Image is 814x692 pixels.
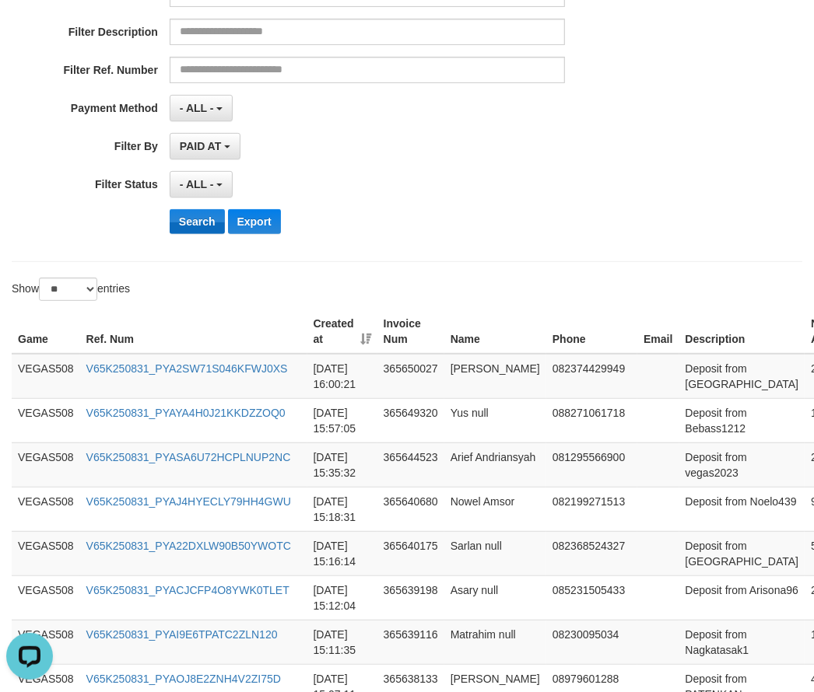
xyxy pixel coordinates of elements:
td: Matrahim null [444,620,546,664]
td: [DATE] 15:11:35 [307,620,377,664]
a: V65K250831_PYAOJ8E2ZNH4V2ZI75D [86,673,281,685]
td: 365650027 [377,354,444,399]
button: Open LiveChat chat widget [6,6,53,53]
a: V65K250831_PYASA6U72HCPLNUP2NC [86,451,291,463]
td: Deposit from Bebass1212 [679,398,805,442]
td: Deposit from Arisona96 [679,575,805,620]
a: V65K250831_PYACJCFP4O8YWK0TLET [86,584,289,596]
th: Phone [546,309,637,354]
td: 088271061718 [546,398,637,442]
td: VEGAS508 [12,575,80,620]
td: 082368524327 [546,531,637,575]
th: Invoice Num [377,309,444,354]
td: [DATE] 15:16:14 [307,531,377,575]
td: [DATE] 15:57:05 [307,398,377,442]
td: 085231505433 [546,575,637,620]
button: - ALL - [170,95,233,121]
td: 365649320 [377,398,444,442]
td: Deposit from vegas2023 [679,442,805,487]
td: 082374429949 [546,354,637,399]
button: Export [228,209,281,234]
td: Deposit from Noelo439 [679,487,805,531]
button: Search [170,209,225,234]
a: V65K250831_PYAYA4H0J21KKDZZOQ0 [86,407,286,419]
td: 365639198 [377,575,444,620]
th: Game [12,309,80,354]
td: VEGAS508 [12,531,80,575]
td: [DATE] 15:18:31 [307,487,377,531]
td: Deposit from [GEOGRAPHIC_DATA] [679,531,805,575]
button: - ALL - [170,171,233,197]
a: V65K250831_PYA2SW71S046KFWJ0XS [86,362,288,375]
th: Email [637,309,679,354]
a: V65K250831_PYAI9E6TPATC2ZLN120 [86,628,278,641]
td: [DATE] 15:35:32 [307,442,377,487]
span: PAID AT [180,140,221,152]
td: VEGAS508 [12,398,80,442]
td: [PERSON_NAME] [444,354,546,399]
th: Description [679,309,805,354]
th: Name [444,309,546,354]
a: V65K250831_PYA22DXLW90B50YWOTC [86,540,291,552]
td: Asary null [444,575,546,620]
td: VEGAS508 [12,442,80,487]
td: Nowel Amsor [444,487,546,531]
td: 082199271513 [546,487,637,531]
th: Created at: activate to sort column ascending [307,309,377,354]
td: [DATE] 16:00:21 [307,354,377,399]
td: 365640175 [377,531,444,575]
td: 365639116 [377,620,444,664]
td: Yus null [444,398,546,442]
td: Deposit from Nagkatasak1 [679,620,805,664]
td: Deposit from [GEOGRAPHIC_DATA] [679,354,805,399]
span: - ALL - [180,178,214,190]
td: VEGAS508 [12,620,80,664]
td: VEGAS508 [12,487,80,531]
td: [DATE] 15:12:04 [307,575,377,620]
a: V65K250831_PYAJ4HYECLY79HH4GWU [86,495,291,508]
td: Arief Andriansyah [444,442,546,487]
td: 365644523 [377,442,444,487]
select: Showentries [39,278,97,301]
button: PAID AT [170,133,240,159]
td: 081295566900 [546,442,637,487]
td: 08230095034 [546,620,637,664]
label: Show entries [12,278,130,301]
th: Ref. Num [80,309,307,354]
span: - ALL - [180,102,214,114]
td: VEGAS508 [12,354,80,399]
td: Sarlan null [444,531,546,575]
td: 365640680 [377,487,444,531]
